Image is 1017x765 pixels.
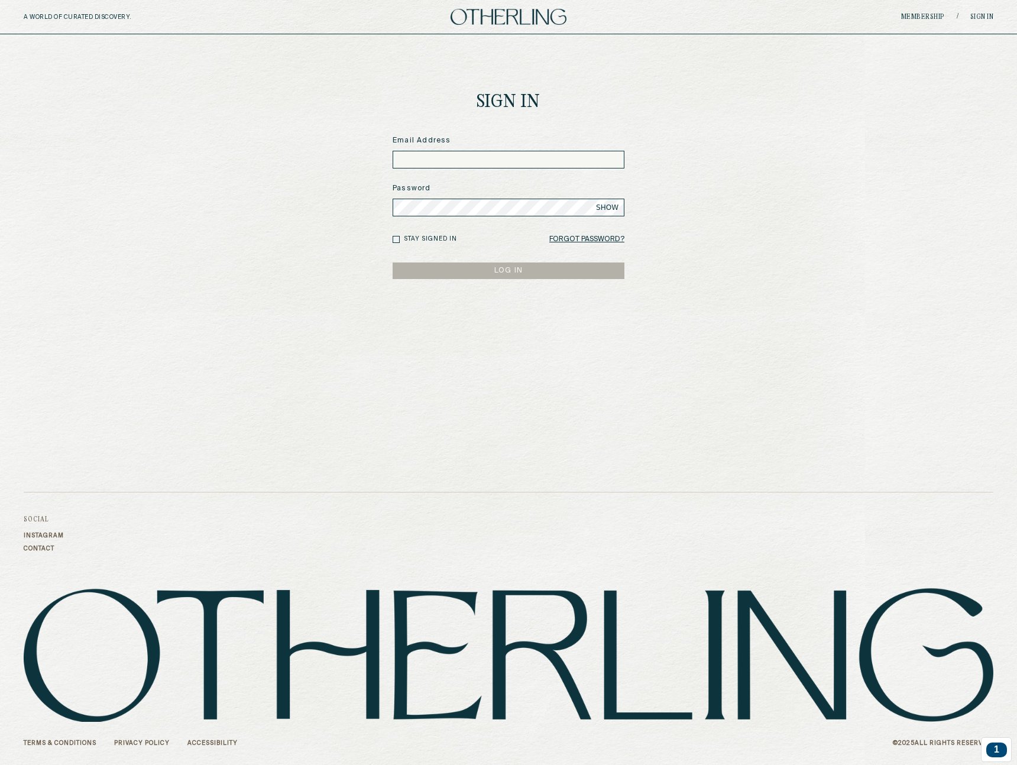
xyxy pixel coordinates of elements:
button: LOG IN [393,262,624,279]
span: SHOW [596,203,618,212]
img: logo [451,9,566,25]
span: / [957,12,958,21]
a: Accessibility [187,740,238,747]
a: Contact [24,545,64,552]
h5: A WORLD OF CURATED DISCOVERY. [24,14,183,21]
a: Terms & Conditions [24,740,96,747]
img: logo [24,588,993,722]
a: Privacy Policy [114,740,170,747]
label: Password [393,183,624,194]
label: Stay signed in [404,235,457,244]
h3: Social [24,516,64,523]
a: Membership [901,14,945,21]
label: Email Address [393,135,624,146]
a: Sign in [970,14,994,21]
p: © 2025 All Rights Reserved. [893,740,993,747]
a: Instagram [24,532,64,539]
a: Forgot Password? [549,231,624,248]
h1: Sign In [477,93,540,112]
